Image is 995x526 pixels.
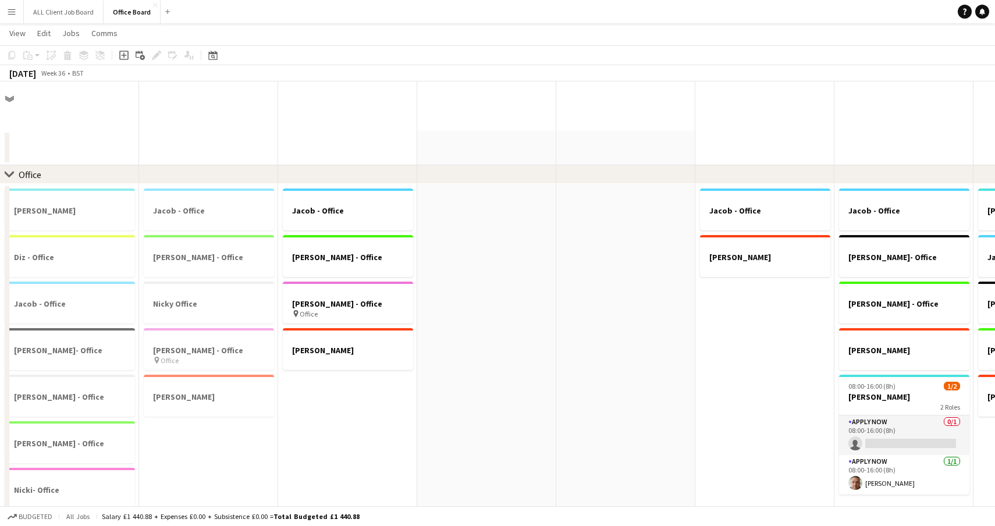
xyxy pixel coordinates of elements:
[87,26,122,41] a: Comms
[839,189,969,230] app-job-card: Jacob - Office
[5,438,135,449] h3: [PERSON_NAME] - Office
[839,345,969,356] h3: [PERSON_NAME]
[9,28,26,38] span: View
[940,403,960,411] span: 2 Roles
[144,375,274,417] app-job-card: [PERSON_NAME]
[839,415,969,455] app-card-role: APPLY NOW0/108:00-16:00 (8h)
[9,67,36,79] div: [DATE]
[283,235,413,277] app-job-card: [PERSON_NAME] - Office
[5,392,135,402] h3: [PERSON_NAME] - Office
[5,421,135,463] app-job-card: [PERSON_NAME] - Office
[5,205,135,216] h3: [PERSON_NAME]
[5,189,135,230] app-job-card: [PERSON_NAME]
[283,189,413,230] app-job-card: Jacob - Office
[839,392,969,402] h3: [PERSON_NAME]
[104,1,161,23] button: Office Board
[300,310,318,318] span: Office
[700,189,830,230] app-job-card: Jacob - Office
[144,205,274,216] h3: Jacob - Office
[5,282,135,324] app-job-card: Jacob - Office
[5,468,135,510] app-job-card: Nicki- Office
[5,26,30,41] a: View
[144,298,274,309] h3: Nicky Office
[5,252,135,262] h3: Diz - Office
[700,205,830,216] h3: Jacob - Office
[64,512,92,521] span: All jobs
[839,205,969,216] h3: Jacob - Office
[144,392,274,402] h3: [PERSON_NAME]
[5,328,135,370] app-job-card: [PERSON_NAME]- Office
[839,252,969,262] h3: [PERSON_NAME]- Office
[283,345,413,356] h3: [PERSON_NAME]
[5,485,135,495] h3: Nicki- Office
[102,512,360,521] div: Salary £1 440.88 + Expenses £0.00 + Subsistence £0.00 =
[839,282,969,324] app-job-card: [PERSON_NAME] - Office
[5,235,135,277] app-job-card: Diz - Office
[283,252,413,262] h3: [PERSON_NAME] - Office
[839,328,969,370] app-job-card: [PERSON_NAME]
[91,28,118,38] span: Comms
[144,328,274,370] app-job-card: [PERSON_NAME] - Office Office
[700,252,830,262] h3: [PERSON_NAME]
[839,375,969,495] app-job-card: 08:00-16:00 (8h)1/2[PERSON_NAME]2 RolesAPPLY NOW0/108:00-16:00 (8h) APPLY NOW1/108:00-16:00 (8h)[...
[62,28,80,38] span: Jobs
[839,455,969,495] app-card-role: APPLY NOW1/108:00-16:00 (8h)[PERSON_NAME]
[19,513,52,521] span: Budgeted
[144,235,274,277] app-job-card: [PERSON_NAME] - Office
[144,282,274,324] app-job-card: Nicky Office
[58,26,84,41] a: Jobs
[5,298,135,309] h3: Jacob - Office
[38,69,67,77] span: Week 36
[839,235,969,277] app-job-card: [PERSON_NAME]- Office
[33,26,55,41] a: Edit
[144,345,274,356] h3: [PERSON_NAME] - Office
[283,328,413,370] app-job-card: [PERSON_NAME]
[5,345,135,356] h3: [PERSON_NAME]- Office
[848,382,895,390] span: 08:00-16:00 (8h)
[283,205,413,216] h3: Jacob - Office
[72,69,84,77] div: BST
[283,282,413,324] app-job-card: [PERSON_NAME] - Office Office
[944,382,960,390] span: 1/2
[144,189,274,230] app-job-card: Jacob - Office
[19,169,41,180] div: Office
[283,298,413,309] h3: [PERSON_NAME] - Office
[6,510,54,523] button: Budgeted
[839,298,969,309] h3: [PERSON_NAME] - Office
[161,356,179,365] span: Office
[273,512,360,521] span: Total Budgeted £1 440.88
[24,1,104,23] button: ALL Client Job Board
[144,252,274,262] h3: [PERSON_NAME] - Office
[5,375,135,417] app-job-card: [PERSON_NAME] - Office
[37,28,51,38] span: Edit
[700,235,830,277] app-job-card: [PERSON_NAME]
